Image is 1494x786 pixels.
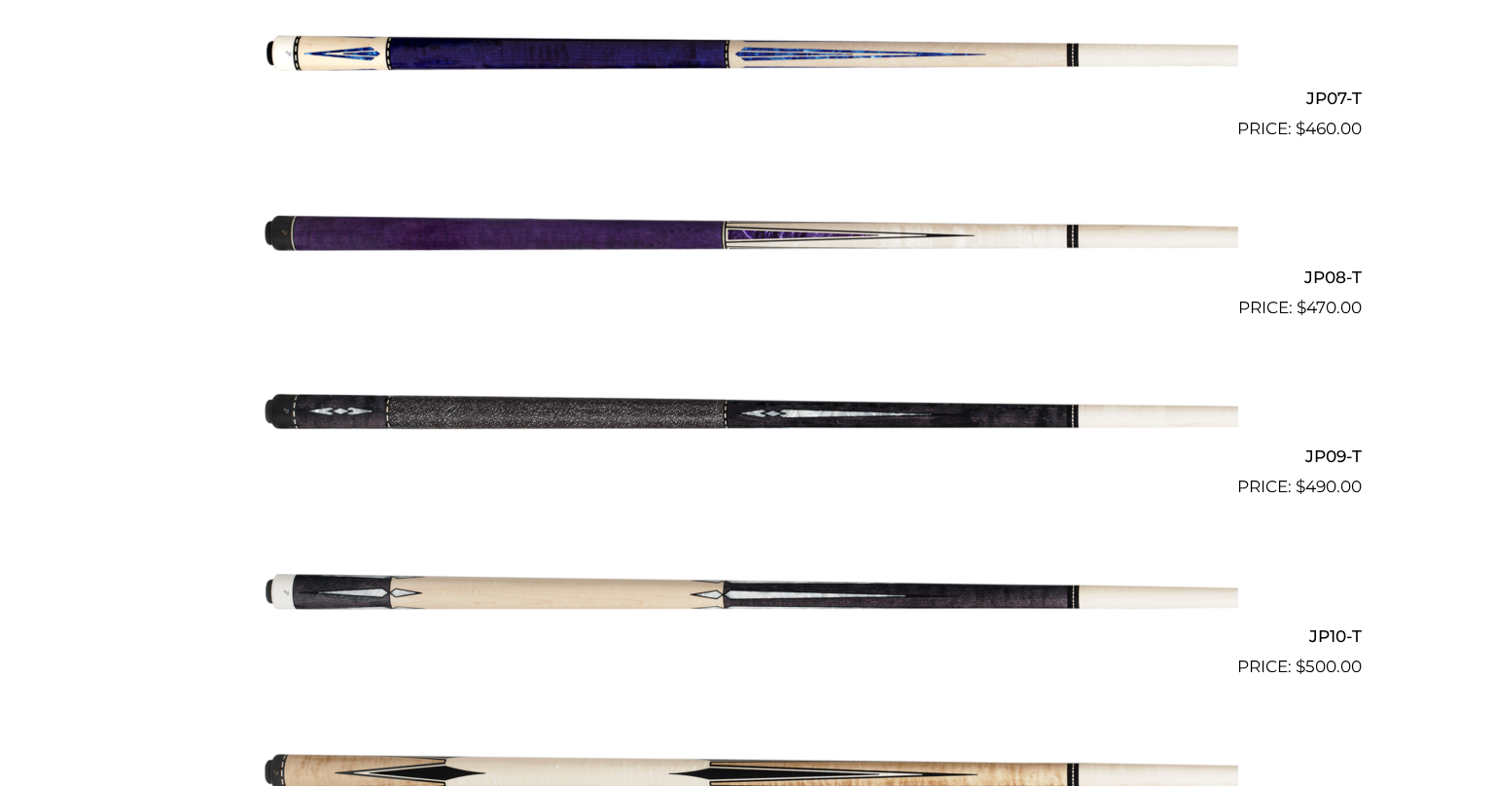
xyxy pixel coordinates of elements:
[132,260,1362,296] h2: JP08-T
[1296,477,1305,496] span: $
[132,329,1362,500] a: JP09-T $490.00
[1297,298,1362,317] bdi: 470.00
[1296,477,1362,496] bdi: 490.00
[256,150,1238,313] img: JP08-T
[1296,657,1305,676] span: $
[256,508,1238,671] img: JP10-T
[132,508,1362,679] a: JP10-T $500.00
[1296,119,1362,138] bdi: 460.00
[1296,119,1305,138] span: $
[1297,298,1306,317] span: $
[132,80,1362,116] h2: JP07-T
[132,439,1362,475] h2: JP09-T
[256,329,1238,492] img: JP09-T
[132,618,1362,654] h2: JP10-T
[132,150,1362,321] a: JP08-T $470.00
[1296,657,1362,676] bdi: 500.00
